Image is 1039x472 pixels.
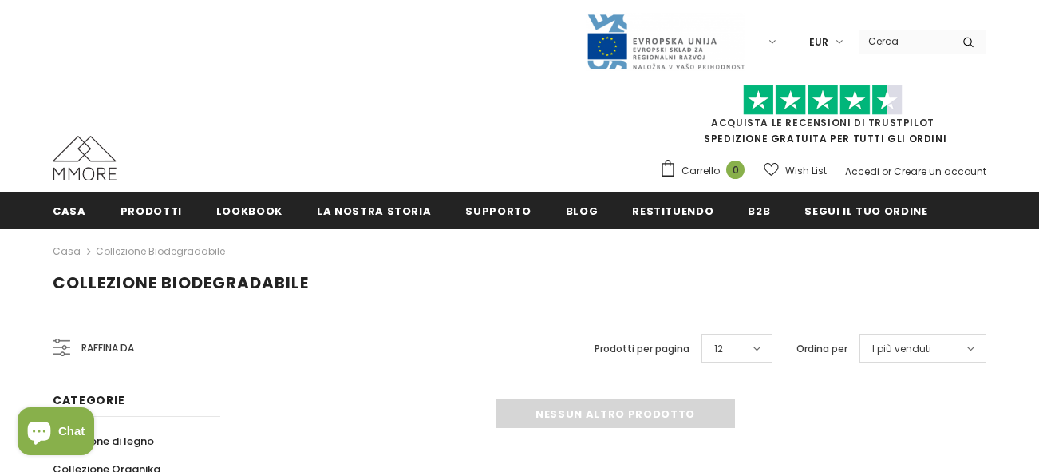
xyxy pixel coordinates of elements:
img: Javni Razpis [586,13,745,71]
span: EUR [809,34,828,50]
img: Fidati di Pilot Stars [743,85,903,116]
span: Carrello [681,163,720,179]
span: La nostra storia [317,204,431,219]
span: Collezione biodegradabile [53,272,309,294]
a: Casa [53,242,81,261]
span: Restituendo [632,204,713,219]
span: Casa [53,204,86,219]
a: B2B [748,192,770,228]
span: Categorie [53,392,124,408]
a: Restituendo [632,192,713,228]
span: SPEDIZIONE GRATUITA PER TUTTI GLI ORDINI [659,92,986,145]
a: Collezione di legno [53,427,154,455]
img: Casi MMORE [53,136,117,180]
a: Lookbook [216,192,282,228]
span: I più venduti [872,341,931,357]
span: Segui il tuo ordine [804,204,927,219]
a: Segui il tuo ordine [804,192,927,228]
span: or [882,165,891,178]
a: Collezione biodegradabile [96,244,225,258]
inbox-online-store-chat: Shopify online store chat [13,407,99,459]
span: B2B [748,204,770,219]
a: Acquista le recensioni di TrustPilot [711,116,934,129]
a: supporto [465,192,531,228]
span: Prodotti [120,204,182,219]
span: Collezione di legno [53,434,154,449]
span: Blog [566,204,599,219]
a: Wish List [764,157,827,184]
span: 12 [714,341,723,357]
label: Ordina per [796,341,847,357]
span: Raffina da [81,339,134,357]
a: Carrello 0 [659,159,753,183]
a: Prodotti [120,192,182,228]
a: Javni Razpis [586,34,745,48]
span: 0 [726,161,745,179]
a: Casa [53,192,86,228]
a: Accedi [845,165,879,178]
span: supporto [465,204,531,219]
a: Blog [566,192,599,228]
span: Wish List [785,163,827,179]
a: Creare un account [894,165,986,178]
label: Prodotti per pagina [595,341,689,357]
span: Lookbook [216,204,282,219]
a: La nostra storia [317,192,431,228]
input: Search Site [859,30,950,53]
